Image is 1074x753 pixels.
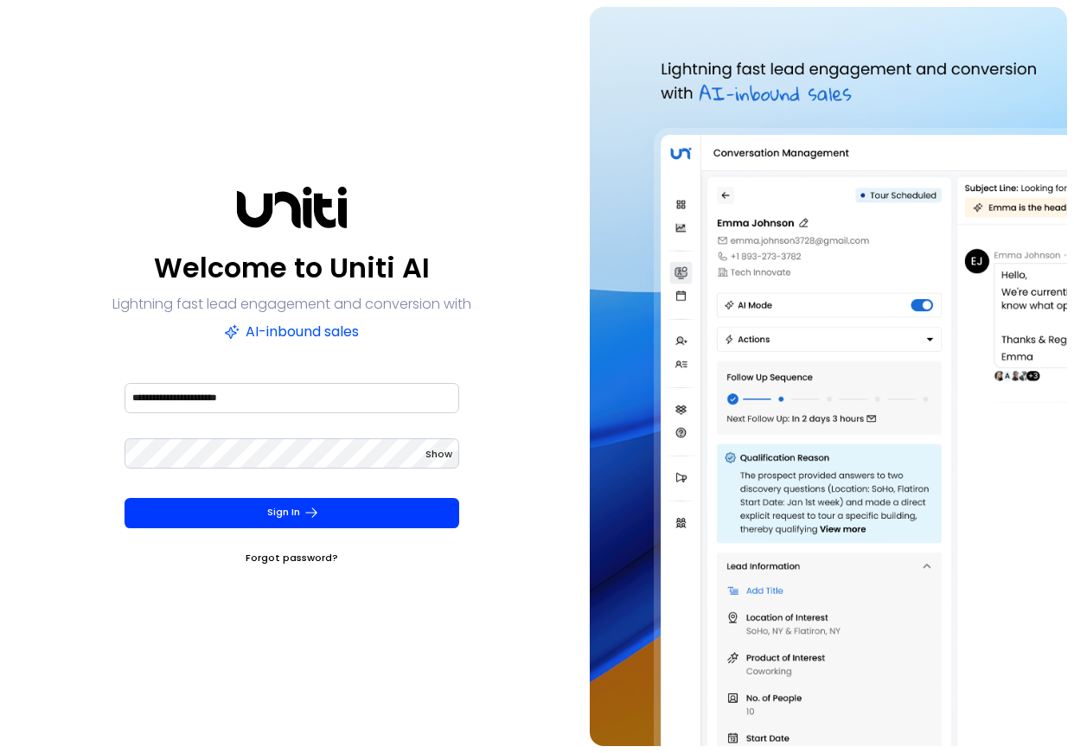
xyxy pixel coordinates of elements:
[425,447,452,461] span: Show
[125,498,459,528] button: Sign In
[246,549,338,566] a: Forgot password?
[112,292,471,316] p: Lightning fast lead engagement and conversion with
[590,7,1067,746] img: auth-hero.png
[154,247,430,289] p: Welcome to Uniti AI
[224,320,358,344] p: AI-inbound sales
[425,445,452,463] button: Show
